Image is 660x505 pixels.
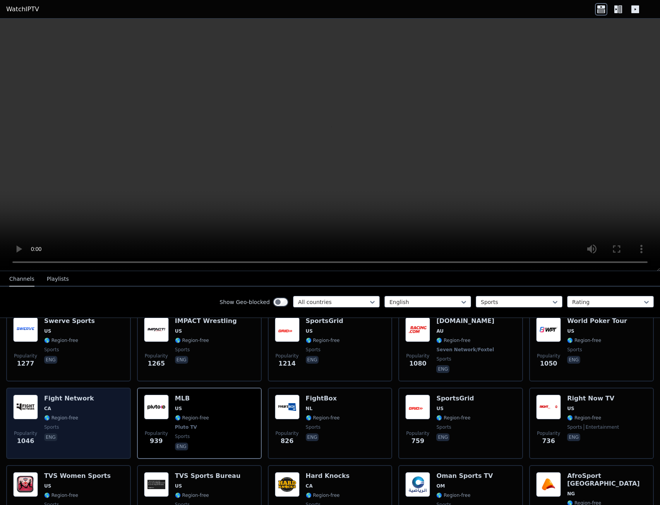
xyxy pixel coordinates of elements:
[436,365,449,373] p: eng
[219,298,270,306] label: Show Geo-blocked
[436,337,470,344] span: 🌎 Region-free
[567,415,601,421] span: 🌎 Region-free
[537,430,560,436] span: Popularity
[405,472,430,497] img: Oman Sports TV
[411,436,424,446] span: 759
[144,317,169,342] img: IMPACT Wrestling
[281,436,293,446] span: 826
[406,353,429,359] span: Popularity
[14,353,37,359] span: Popularity
[175,433,190,440] span: sports
[306,347,321,353] span: sports
[148,359,165,368] span: 1265
[540,359,557,368] span: 1050
[6,5,39,14] a: WatchIPTV
[536,317,561,342] img: World Poker Tour
[13,395,38,419] img: Fight Network
[536,395,561,419] img: Right Now TV
[536,472,561,497] img: AfroSport Nigeria
[44,424,59,430] span: sports
[44,415,78,421] span: 🌎 Region-free
[436,472,493,480] h6: Oman Sports TV
[436,347,494,353] span: Seven Network/Foxtel
[306,492,340,498] span: 🌎 Region-free
[436,395,474,402] h6: SportsGrid
[567,405,574,412] span: US
[144,472,169,497] img: TVS Sports Bureau
[306,337,340,344] span: 🌎 Region-free
[13,472,38,497] img: TVS Women Sports
[275,472,300,497] img: Hard Knocks
[584,424,619,430] span: entertainment
[567,395,619,402] h6: Right Now TV
[436,415,470,421] span: 🌎 Region-free
[436,405,443,412] span: US
[409,359,427,368] span: 1080
[145,353,168,359] span: Popularity
[567,356,580,364] p: eng
[175,492,209,498] span: 🌎 Region-free
[567,472,647,488] h6: AfroSport [GEOGRAPHIC_DATA]
[175,337,209,344] span: 🌎 Region-free
[175,415,209,421] span: 🌎 Region-free
[275,395,300,419] img: FightBox
[542,436,555,446] span: 736
[175,405,182,412] span: US
[17,359,34,368] span: 1277
[567,328,574,334] span: US
[44,347,59,353] span: sports
[17,436,34,446] span: 1046
[44,405,51,412] span: CA
[306,472,350,480] h6: Hard Knocks
[567,424,582,430] span: sports
[306,405,313,412] span: NL
[306,483,313,489] span: CA
[567,347,582,353] span: sports
[175,356,188,364] p: eng
[175,395,209,402] h6: MLB
[144,395,169,419] img: MLB
[175,483,182,489] span: US
[44,492,78,498] span: 🌎 Region-free
[47,272,69,287] button: Playlists
[306,433,319,441] p: eng
[175,328,182,334] span: US
[150,436,163,446] span: 939
[44,472,111,480] h6: TVS Women Sports
[306,415,340,421] span: 🌎 Region-free
[44,395,94,402] h6: Fight Network
[406,430,429,436] span: Popularity
[405,395,430,419] img: SportsGrid
[175,472,241,480] h6: TVS Sports Bureau
[306,424,321,430] span: sports
[44,317,95,325] h6: Swerve Sports
[44,433,57,441] p: eng
[436,356,451,362] span: sports
[436,424,451,430] span: sports
[436,492,470,498] span: 🌎 Region-free
[567,337,601,344] span: 🌎 Region-free
[275,317,300,342] img: SportsGrid
[306,328,313,334] span: US
[44,483,51,489] span: US
[276,353,299,359] span: Popularity
[175,443,188,450] p: eng
[436,433,449,441] p: eng
[44,356,57,364] p: eng
[436,328,444,334] span: AU
[44,337,78,344] span: 🌎 Region-free
[306,395,340,402] h6: FightBox
[14,430,37,436] span: Popularity
[278,359,296,368] span: 1214
[567,433,580,441] p: eng
[436,483,445,489] span: OM
[306,356,319,364] p: eng
[13,317,38,342] img: Swerve Sports
[405,317,430,342] img: Racing.com
[306,317,343,325] h6: SportsGrid
[9,272,34,287] button: Channels
[44,328,51,334] span: US
[567,317,627,325] h6: World Poker Tour
[276,430,299,436] span: Popularity
[175,424,197,430] span: Pluto TV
